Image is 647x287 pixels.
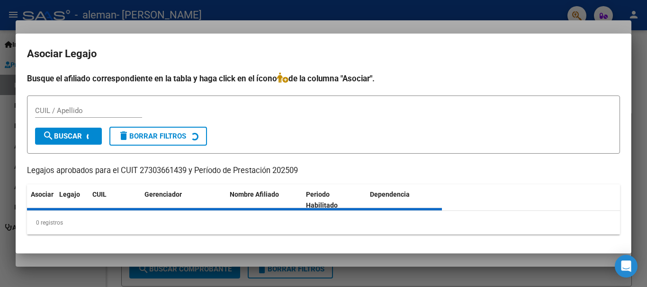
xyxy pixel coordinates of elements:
span: Asociar [31,191,54,198]
p: Legajos aprobados para el CUIT 27303661439 y Período de Prestación 202509 [27,165,620,177]
span: Gerenciador [144,191,182,198]
span: Legajo [59,191,80,198]
span: Buscar [43,132,82,140]
div: 0 registros [27,211,620,235]
datatable-header-cell: Gerenciador [141,184,226,216]
datatable-header-cell: Asociar [27,184,55,216]
div: Open Intercom Messenger [615,255,638,278]
mat-icon: search [43,130,54,141]
span: Dependencia [370,191,410,198]
span: Nombre Afiliado [230,191,279,198]
button: Buscar [35,128,102,145]
span: CUIL [92,191,107,198]
datatable-header-cell: Periodo Habilitado [302,184,366,216]
span: Borrar Filtros [118,132,186,140]
datatable-header-cell: CUIL [89,184,141,216]
h4: Busque el afiliado correspondiente en la tabla y haga click en el ícono de la columna "Asociar". [27,72,620,85]
datatable-header-cell: Dependencia [366,184,442,216]
span: Periodo Habilitado [306,191,338,209]
datatable-header-cell: Nombre Afiliado [226,184,302,216]
mat-icon: delete [118,130,129,141]
button: Borrar Filtros [109,127,207,146]
datatable-header-cell: Legajo [55,184,89,216]
h2: Asociar Legajo [27,45,620,63]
